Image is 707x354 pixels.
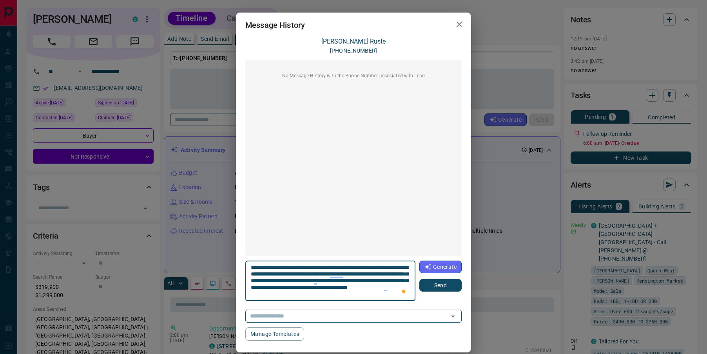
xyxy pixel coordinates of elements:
[419,279,462,292] button: Send
[321,38,386,45] a: [PERSON_NAME] Ruste
[250,72,457,79] p: No Message History with the Phone Number associated with Lead
[330,47,377,55] p: [PHONE_NUMBER]
[236,13,314,38] h2: Message History
[245,327,304,341] button: Manage Templates
[419,261,462,273] button: Generate
[448,311,459,322] button: Open
[251,264,409,298] textarea: To enrich screen reader interactions, please activate Accessibility in Grammarly extension settings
